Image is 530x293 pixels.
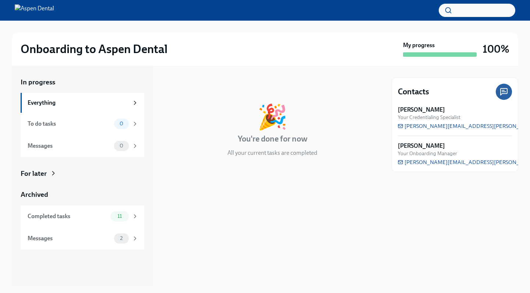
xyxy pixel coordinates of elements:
[227,149,317,157] p: All your current tasks are completed
[116,236,127,241] span: 2
[113,213,126,219] span: 11
[238,133,307,144] h4: You're done for now
[28,212,107,220] div: Completed tasks
[21,227,144,250] a: Messages2
[28,120,111,128] div: To do tasks
[21,169,144,178] a: For later
[398,142,445,150] strong: [PERSON_NAME]
[257,105,287,129] div: 🎉
[15,4,54,16] img: Aspen Dental
[28,234,111,243] div: Messages
[21,205,144,227] a: Completed tasks11
[21,169,47,178] div: For later
[403,41,435,49] strong: My progress
[115,121,128,126] span: 0
[28,99,129,107] div: Everything
[162,77,197,87] div: In progress
[21,93,144,113] a: Everything
[398,106,445,114] strong: [PERSON_NAME]
[483,42,509,56] h3: 100%
[398,150,457,157] span: Your Onboarding Manager
[398,86,429,97] h4: Contacts
[398,114,460,121] span: Your Credentialing Specialist
[21,190,144,199] a: Archived
[28,142,111,150] div: Messages
[21,77,144,87] a: In progress
[115,143,128,149] span: 0
[21,113,144,135] a: To do tasks0
[21,42,167,56] h2: Onboarding to Aspen Dental
[21,135,144,157] a: Messages0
